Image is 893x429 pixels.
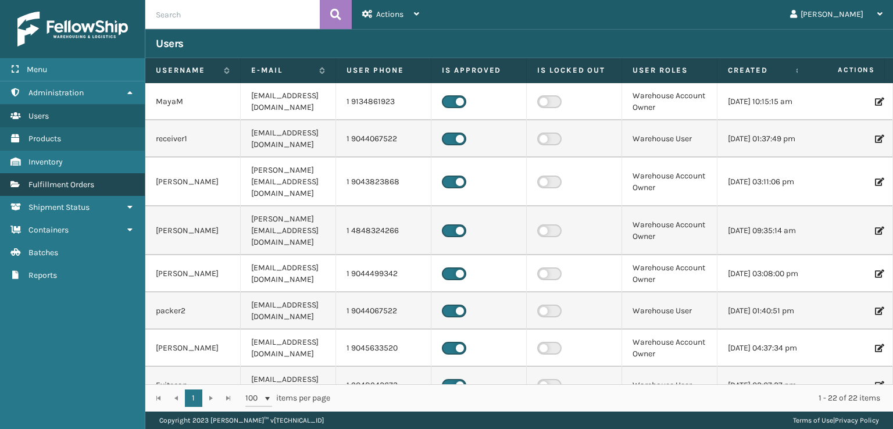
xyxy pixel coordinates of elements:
[442,65,516,76] label: Is Approved
[336,330,431,367] td: 1 9045633520
[376,9,403,19] span: Actions
[145,83,241,120] td: MayaM
[145,330,241,367] td: [PERSON_NAME]
[156,37,184,51] h3: Users
[537,65,611,76] label: Is Locked Out
[145,206,241,255] td: [PERSON_NAME]
[27,65,47,74] span: Menu
[241,255,336,292] td: [EMAIL_ADDRESS][DOMAIN_NAME]
[336,255,431,292] td: 1 9044499342
[251,65,313,76] label: E-mail
[875,178,882,186] i: Edit
[875,135,882,143] i: Edit
[633,65,706,76] label: User Roles
[622,330,717,367] td: Warehouse Account Owner
[622,292,717,330] td: Warehouse User
[622,255,717,292] td: Warehouse Account Owner
[622,206,717,255] td: Warehouse Account Owner
[28,157,63,167] span: Inventory
[28,202,90,212] span: Shipment Status
[875,307,882,315] i: Edit
[28,225,69,235] span: Containers
[717,367,813,404] td: [DATE] 02:07:27 pm
[241,206,336,255] td: [PERSON_NAME][EMAIL_ADDRESS][DOMAIN_NAME]
[336,120,431,158] td: 1 9044067522
[28,111,49,121] span: Users
[801,60,882,80] span: Actions
[717,330,813,367] td: [DATE] 04:37:34 pm
[622,158,717,206] td: Warehouse Account Owner
[728,65,790,76] label: Created
[347,392,880,404] div: 1 - 22 of 22 items
[28,180,94,190] span: Fulfillment Orders
[145,120,241,158] td: receiver1
[145,292,241,330] td: packer2
[245,392,263,404] span: 100
[17,12,128,47] img: logo
[159,412,324,429] p: Copyright 2023 [PERSON_NAME]™ v [TECHNICAL_ID]
[875,98,882,106] i: Edit
[793,416,833,424] a: Terms of Use
[185,389,202,407] a: 1
[28,134,61,144] span: Products
[336,206,431,255] td: 1 4848324266
[241,330,336,367] td: [EMAIL_ADDRESS][DOMAIN_NAME]
[717,83,813,120] td: [DATE] 10:15:15 am
[336,158,431,206] td: 1 9043823868
[156,65,218,76] label: Username
[622,120,717,158] td: Warehouse User
[717,206,813,255] td: [DATE] 09:35:14 am
[875,381,882,389] i: Edit
[793,412,879,429] div: |
[835,416,879,424] a: Privacy Policy
[875,344,882,352] i: Edit
[145,255,241,292] td: [PERSON_NAME]
[336,367,431,404] td: 1 9048942673
[717,158,813,206] td: [DATE] 03:11:06 pm
[717,292,813,330] td: [DATE] 01:40:51 pm
[28,88,84,98] span: Administration
[347,65,420,76] label: User phone
[241,158,336,206] td: [PERSON_NAME][EMAIL_ADDRESS][DOMAIN_NAME]
[245,389,330,407] span: items per page
[241,120,336,158] td: [EMAIL_ADDRESS][DOMAIN_NAME]
[622,367,717,404] td: Warehouse User
[717,255,813,292] td: [DATE] 03:08:00 pm
[28,248,58,258] span: Batches
[336,292,431,330] td: 1 9044067522
[241,367,336,404] td: [EMAIL_ADDRESS][DOMAIN_NAME]
[145,158,241,206] td: [PERSON_NAME]
[875,227,882,235] i: Edit
[717,120,813,158] td: [DATE] 01:37:49 pm
[241,292,336,330] td: [EMAIL_ADDRESS][DOMAIN_NAME]
[241,83,336,120] td: [EMAIL_ADDRESS][DOMAIN_NAME]
[622,83,717,120] td: Warehouse Account Owner
[28,270,57,280] span: Reports
[336,83,431,120] td: 1 9134861923
[145,367,241,404] td: Exitscan
[875,270,882,278] i: Edit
